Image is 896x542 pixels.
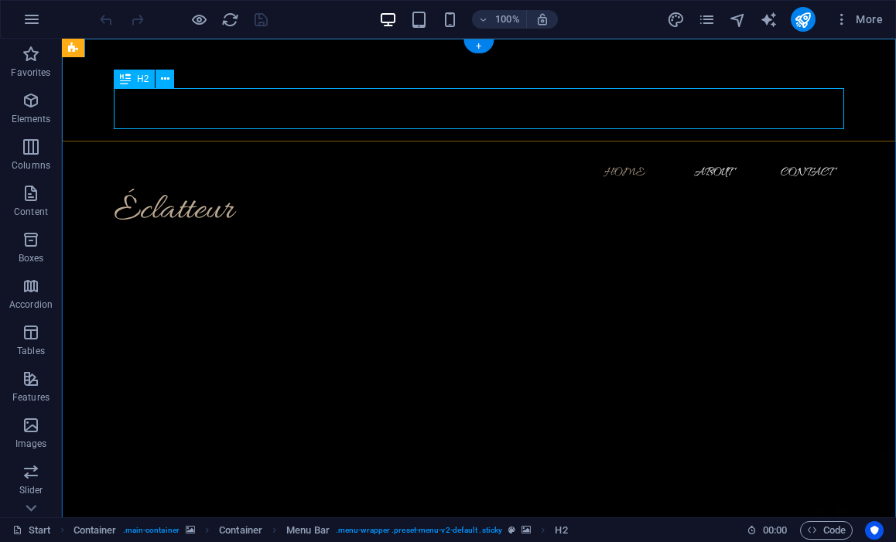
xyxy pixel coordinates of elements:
[286,521,330,540] span: Click to select. Double-click to edit
[834,12,883,27] span: More
[221,10,239,29] button: reload
[186,526,195,534] i: This element contains a background
[729,10,747,29] button: navigator
[19,484,43,496] p: Slider
[535,12,549,26] i: On resize automatically adjust zoom level to fit chosen device.
[463,39,494,53] div: +
[219,521,262,540] span: Click to select. Double-click to edit
[11,66,50,79] p: Favorites
[800,521,853,540] button: Code
[791,7,816,32] button: publish
[508,526,515,534] i: This element is a customizable preset
[74,521,117,540] span: Click to select. Double-click to edit
[9,298,53,311] p: Accordion
[495,10,520,29] h6: 100%
[794,11,812,29] i: Publish
[698,11,716,29] i: Pages (Ctrl+Alt+S)
[15,438,47,450] p: Images
[763,521,787,540] span: 00 00
[123,521,180,540] span: . main-container
[747,521,788,540] h6: Session time
[555,521,567,540] span: Click to select. Double-click to edit
[137,74,149,84] span: H2
[774,524,776,536] span: :
[17,345,45,357] p: Tables
[12,521,51,540] a: Click to cancel selection. Double-click to open Pages
[12,159,50,172] p: Columns
[522,526,531,534] i: This element contains a background
[12,391,50,404] p: Features
[760,10,778,29] button: text_generator
[74,521,568,540] nav: breadcrumb
[12,113,51,125] p: Elements
[336,521,502,540] span: . menu-wrapper .preset-menu-v2-default .sticky
[472,10,527,29] button: 100%
[19,252,44,264] p: Boxes
[807,521,846,540] span: Code
[828,7,889,32] button: More
[667,10,686,29] button: design
[14,206,48,218] p: Content
[221,11,239,29] i: Reload page
[667,11,685,29] i: Design (Ctrl+Alt+Y)
[698,10,716,29] button: pages
[729,11,747,29] i: Navigator
[190,10,208,29] button: Click here to leave preview mode and continue editing
[865,521,884,540] button: Usercentrics
[760,11,778,29] i: AI Writer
